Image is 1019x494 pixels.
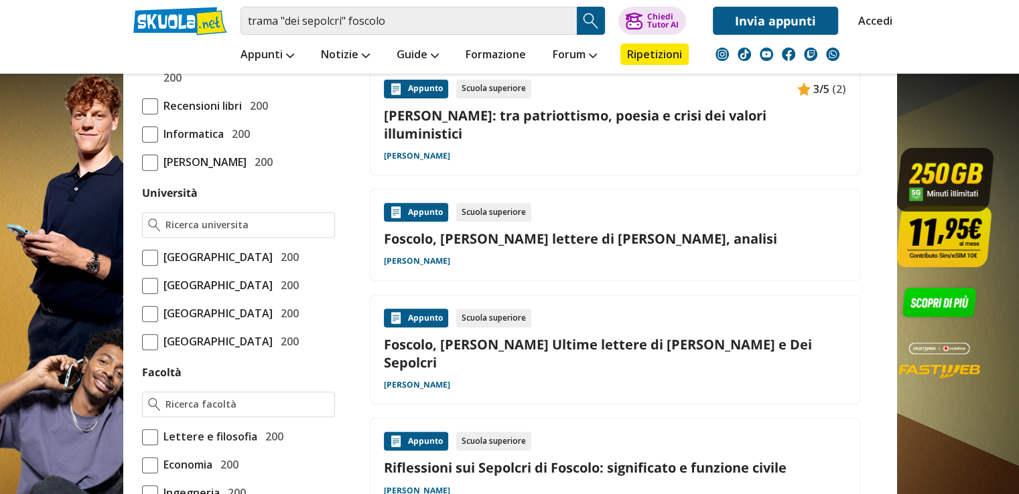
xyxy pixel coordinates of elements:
[148,218,161,232] img: Ricerca universita
[165,398,328,411] input: Ricerca facoltà
[158,153,247,171] span: [PERSON_NAME]
[142,365,182,380] label: Facoltà
[158,69,182,86] span: 200
[158,305,273,322] span: [GEOGRAPHIC_DATA]
[581,11,601,31] img: Cerca appunti, riassunti o versioni
[260,428,283,445] span: 200
[384,230,846,248] a: Foscolo, [PERSON_NAME] lettere di [PERSON_NAME], analisi
[241,7,577,35] input: Cerca appunti, riassunti o versioni
[389,311,403,325] img: Appunti contenuto
[620,44,689,65] a: Ripetizioni
[158,248,273,266] span: [GEOGRAPHIC_DATA]
[275,333,299,350] span: 200
[275,276,299,294] span: 200
[462,44,529,68] a: Formazione
[389,82,403,96] img: Appunti contenuto
[456,203,531,222] div: Scuola superiore
[226,125,250,143] span: 200
[456,80,531,98] div: Scuola superiore
[456,432,531,450] div: Scuola superiore
[142,185,198,200] label: Università
[858,7,886,35] a: Accedi
[832,80,846,98] span: (2)
[813,80,829,98] span: 3/5
[647,13,678,29] div: Chiedi Tutor AI
[389,205,403,219] img: Appunti contenuto
[158,125,224,143] span: Informatica
[549,44,600,68] a: Forum
[713,7,838,35] a: Invia appunti
[618,7,686,35] button: ChiediTutor AI
[716,48,729,61] img: instagram
[384,80,448,98] div: Appunto
[384,256,450,266] a: [PERSON_NAME]
[158,428,257,445] span: Lettere e filosofia
[389,434,403,448] img: Appunti contenuto
[797,82,811,96] img: Appunti contenuto
[384,380,450,390] a: [PERSON_NAME]
[393,44,442,68] a: Guide
[158,456,212,473] span: Economia
[738,48,751,61] img: tiktok
[237,44,297,68] a: Appunti
[384,335,846,372] a: Foscolo, [PERSON_NAME] Ultime lettere di [PERSON_NAME] e Dei Sepolcri
[158,97,242,114] span: Recensioni libri
[384,432,448,450] div: Appunto
[826,48,839,61] img: WhatsApp
[165,218,328,232] input: Ricerca universita
[275,305,299,322] span: 200
[782,48,795,61] img: facebook
[158,333,273,350] span: [GEOGRAPHIC_DATA]
[245,97,268,114] span: 200
[384,106,846,143] a: [PERSON_NAME]: tra patriottismo, poesia e crisi dei valori illuministici
[384,151,450,161] a: [PERSON_NAME]
[249,153,273,171] span: 200
[760,48,773,61] img: youtube
[804,48,817,61] img: twitch
[384,309,448,327] div: Appunto
[215,456,239,473] span: 200
[275,248,299,266] span: 200
[384,459,846,477] a: Riflessioni sui Sepolcri di Foscolo: significato e funzione civile
[577,7,605,35] button: Search Button
[318,44,373,68] a: Notizie
[456,309,531,327] div: Scuola superiore
[148,398,161,411] img: Ricerca facoltà
[158,276,273,294] span: [GEOGRAPHIC_DATA]
[384,203,448,222] div: Appunto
